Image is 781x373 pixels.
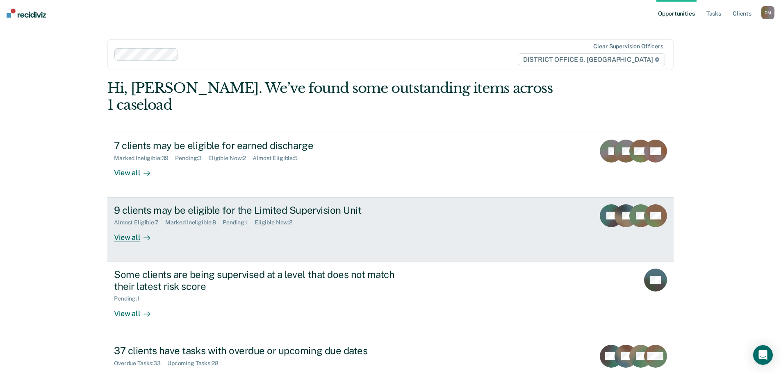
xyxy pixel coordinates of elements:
div: Almost Eligible : 5 [253,155,304,162]
div: Hi, [PERSON_NAME]. We’ve found some outstanding items across 1 caseload [107,80,560,113]
div: 37 clients have tasks with overdue or upcoming due dates [114,345,402,357]
div: 7 clients may be eligible for earned discharge [114,140,402,151]
button: DM [761,6,774,19]
div: Marked Ineligible : 8 [165,219,223,226]
div: Clear supervision officers [593,43,663,50]
a: Some clients are being supervised at a level that does not match their latest risk scorePending:1... [107,262,674,338]
div: Pending : 1 [114,295,146,302]
div: Marked Ineligible : 39 [114,155,175,162]
div: Upcoming Tasks : 28 [167,360,225,367]
div: View all [114,302,160,318]
div: Some clients are being supervised at a level that does not match their latest risk score [114,269,402,292]
img: Recidiviz [7,9,46,18]
div: Eligible Now : 2 [255,219,299,226]
div: 9 clients may be eligible for the Limited Supervision Unit [114,204,402,216]
div: View all [114,226,160,242]
div: Overdue Tasks : 33 [114,360,167,367]
div: Pending : 3 [175,155,208,162]
div: D M [761,6,774,19]
div: Pending : 1 [223,219,255,226]
span: DISTRICT OFFICE 6, [GEOGRAPHIC_DATA] [518,53,665,66]
div: Almost Eligible : 7 [114,219,165,226]
a: 7 clients may be eligible for earned dischargeMarked Ineligible:39Pending:3Eligible Now:2Almost E... [107,133,674,197]
div: Open Intercom Messenger [753,345,773,365]
div: Eligible Now : 2 [208,155,253,162]
div: View all [114,162,160,178]
a: 9 clients may be eligible for the Limited Supervision UnitAlmost Eligible:7Marked Ineligible:8Pen... [107,198,674,262]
